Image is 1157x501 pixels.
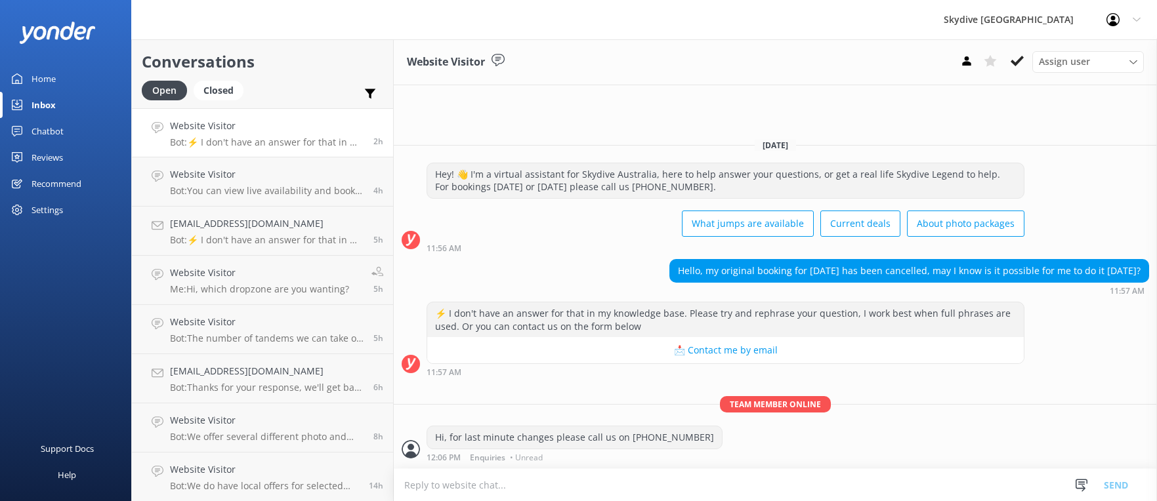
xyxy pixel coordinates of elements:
[170,283,349,295] p: Me: Hi, which dropzone are you wanting?
[427,452,723,462] div: 12:06pm 11-Aug-2025 (UTC +10:00) Australia/Brisbane
[427,163,1024,198] div: Hey! 👋 I'm a virtual assistant for Skydive Australia, here to help answer your questions, or get ...
[32,92,56,118] div: Inbox
[170,185,364,197] p: Bot: You can view live availability and book your [GEOGRAPHIC_DATA] Wollongong Tandem Skydive onl...
[170,234,364,246] p: Bot: ⚡ I don't have an answer for that in my knowledge base. Please try and rephrase your questio...
[41,435,94,462] div: Support Docs
[682,210,814,237] button: What jumps are available
[907,210,1024,237] button: About photo packages
[142,49,383,74] h2: Conversations
[1039,54,1090,69] span: Assign user
[32,170,81,197] div: Recommend
[20,22,95,43] img: yonder-white-logo.png
[755,140,796,151] span: [DATE]
[132,207,393,256] a: [EMAIL_ADDRESS][DOMAIN_NAME]Bot:⚡ I don't have an answer for that in my knowledge base. Please tr...
[1110,287,1145,295] strong: 11:57 AM
[58,462,76,488] div: Help
[132,256,393,305] a: Website VisitorMe:Hi, which dropzone are you wanting?5h
[470,454,505,462] span: Enquiries
[170,332,364,344] p: Bot: The number of tandems we can take on a plane can vary depending on the location and availabi...
[820,210,900,237] button: Current deals
[373,332,383,344] span: 08:27am 11-Aug-2025 (UTC +10:00) Australia/Brisbane
[170,216,364,231] h4: [EMAIL_ADDRESS][DOMAIN_NAME]
[132,157,393,207] a: Website VisitorBot:You can view live availability and book your [GEOGRAPHIC_DATA] Wollongong Tand...
[170,119,364,133] h4: Website Visitor
[669,286,1149,295] div: 11:57am 11-Aug-2025 (UTC +10:00) Australia/Brisbane
[132,354,393,403] a: [EMAIL_ADDRESS][DOMAIN_NAME]Bot:Thanks for your response, we'll get back to you as soon as we can...
[427,367,1024,376] div: 11:57am 11-Aug-2025 (UTC +10:00) Australia/Brisbane
[132,108,393,157] a: Website VisitorBot:⚡ I don't have an answer for that in my knowledge base. Please try and rephras...
[510,454,543,462] span: • Unread
[720,396,831,412] span: Team member online
[32,118,64,144] div: Chatbot
[170,167,364,182] h4: Website Visitor
[170,364,364,378] h4: [EMAIL_ADDRESS][DOMAIN_NAME]
[1032,51,1144,72] div: Assign User
[427,426,722,449] div: Hi, for last minute changes please call us on [PHONE_NUMBER]
[194,83,250,97] a: Closed
[170,136,364,148] p: Bot: ⚡ I don't have an answer for that in my knowledge base. Please try and rephrase your questio...
[369,480,383,491] span: 12:10am 11-Aug-2025 (UTC +10:00) Australia/Brisbane
[427,243,1024,252] div: 11:56am 11-Aug-2025 (UTC +10:00) Australia/Brisbane
[132,305,393,354] a: Website VisitorBot:The number of tandems we can take on a plane can vary depending on the locatio...
[32,66,56,92] div: Home
[142,81,187,100] div: Open
[170,315,364,329] h4: Website Visitor
[373,431,383,442] span: 06:12am 11-Aug-2025 (UTC +10:00) Australia/Brisbane
[670,260,1148,282] div: Hello, my original booking for [DATE] has been cancelled, may I know is it possible for me to do ...
[170,413,364,428] h4: Website Visitor
[427,454,461,462] strong: 12:06 PM
[170,480,359,492] p: Bot: We do have local offers for selected locations. Please check out our current offers at [URL]...
[427,337,1024,363] button: 📩 Contact me by email
[170,266,349,280] h4: Website Visitor
[142,83,194,97] a: Open
[373,283,383,294] span: 08:34am 11-Aug-2025 (UTC +10:00) Australia/Brisbane
[427,302,1024,337] div: ⚡ I don't have an answer for that in my knowledge base. Please try and rephrase your question, I ...
[32,144,63,170] div: Reviews
[427,245,461,252] strong: 11:56 AM
[373,136,383,147] span: 11:57am 11-Aug-2025 (UTC +10:00) Australia/Brisbane
[373,382,383,393] span: 08:21am 11-Aug-2025 (UTC +10:00) Australia/Brisbane
[170,382,364,393] p: Bot: Thanks for your response, we'll get back to you as soon as we can during opening hours.
[427,369,461,376] strong: 11:57 AM
[132,403,393,452] a: Website VisitorBot:We offer several different photo and video packages. The Dedicated/Ultimate pa...
[32,197,63,223] div: Settings
[170,431,364,443] p: Bot: We offer several different photo and video packages. The Dedicated/Ultimate packages provide...
[170,462,359,477] h4: Website Visitor
[373,234,383,245] span: 09:00am 11-Aug-2025 (UTC +10:00) Australia/Brisbane
[373,185,383,196] span: 10:21am 11-Aug-2025 (UTC +10:00) Australia/Brisbane
[407,54,485,71] h3: Website Visitor
[194,81,243,100] div: Closed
